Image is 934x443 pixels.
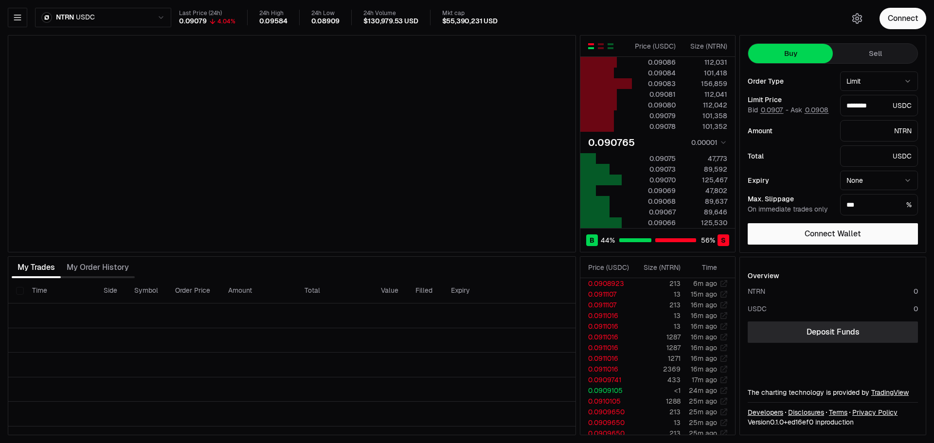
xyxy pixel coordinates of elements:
[633,342,681,353] td: 1287
[16,287,24,295] button: Select all
[788,418,813,426] span: ed16ef08357c4fac6bcb8550235135a1bae36155
[179,17,207,26] div: 0.09079
[689,408,717,416] time: 25m ago
[688,137,727,148] button: 0.00001
[632,100,676,110] div: 0.09080
[633,428,681,439] td: 213
[914,304,918,314] div: 0
[684,186,727,195] div: 47,802
[748,223,918,245] button: Connect Wallet
[580,428,633,439] td: 0.0909650
[259,10,287,17] div: 24h High
[311,17,340,26] div: 0.08909
[684,111,727,121] div: 101,358
[443,278,512,303] th: Expiry
[693,279,717,288] time: 6m ago
[684,57,727,67] div: 112,031
[408,278,443,303] th: Filled
[632,41,676,51] div: Price ( USDC )
[684,196,727,206] div: 89,637
[748,321,918,343] a: Deposit Funds
[126,278,168,303] th: Symbol
[689,397,717,406] time: 25m ago
[691,311,717,320] time: 16m ago
[633,332,681,342] td: 1287
[580,353,633,364] td: 0.0911016
[633,385,681,396] td: <1
[632,175,676,185] div: 0.09070
[684,79,727,89] div: 156,859
[684,218,727,228] div: 125,530
[840,95,918,116] div: USDC
[580,342,633,353] td: 0.0911016
[580,310,633,321] td: 0.0911016
[632,196,676,206] div: 0.09068
[684,41,727,51] div: Size ( NTRN )
[840,71,918,91] button: Limit
[748,388,918,397] div: The charting technology is provided by
[580,396,633,407] td: 0.0910105
[96,278,126,303] th: Side
[363,10,418,17] div: 24h Volume
[684,100,727,110] div: 112,042
[580,364,633,374] td: 0.0911016
[633,396,681,407] td: 1288
[689,386,717,395] time: 24m ago
[580,289,633,300] td: 0.0911107
[748,408,783,417] a: Developers
[790,106,829,115] span: Ask
[689,263,717,272] div: Time
[588,136,635,149] div: 0.090765
[632,68,676,78] div: 0.09084
[8,35,575,252] iframe: Financial Chart
[580,300,633,310] td: 0.0911107
[684,175,727,185] div: 125,467
[597,42,605,50] button: Show Sell Orders Only
[721,235,726,245] span: S
[684,154,727,163] div: 47,773
[684,164,727,174] div: 89,592
[259,17,287,26] div: 0.09584
[692,375,717,384] time: 17m ago
[442,17,498,26] div: $55,390,231 USD
[632,89,676,99] div: 0.09081
[632,122,676,131] div: 0.09078
[691,354,717,363] time: 16m ago
[748,271,779,281] div: Overview
[632,154,676,163] div: 0.09075
[691,343,717,352] time: 16m ago
[633,310,681,321] td: 13
[167,278,220,303] th: Order Price
[641,263,681,272] div: Size ( NTRN )
[179,10,235,17] div: Last Price (24h)
[760,106,784,114] button: 0.0907
[76,13,94,22] span: USDC
[748,304,767,314] div: USDC
[632,164,676,174] div: 0.09073
[442,10,498,17] div: Mkt cap
[691,365,717,373] time: 16m ago
[607,42,614,50] button: Show Buy Orders Only
[632,57,676,67] div: 0.09086
[633,417,681,428] td: 13
[297,278,373,303] th: Total
[580,407,633,417] td: 0.0909650
[12,258,61,277] button: My Trades
[363,17,418,26] div: $130,979.53 USD
[24,278,95,303] th: Time
[748,78,832,85] div: Order Type
[217,18,235,25] div: 4.04%
[829,408,847,417] a: Terms
[748,96,832,103] div: Limit Price
[689,418,717,427] time: 25m ago
[684,68,727,78] div: 101,418
[840,194,918,215] div: %
[311,10,340,17] div: 24h Low
[601,235,615,245] span: 44 %
[580,417,633,428] td: 0.0909650
[580,332,633,342] td: 0.0911016
[701,235,715,245] span: 56 %
[41,12,52,23] img: ntrn.png
[590,235,594,245] span: B
[748,153,832,159] div: Total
